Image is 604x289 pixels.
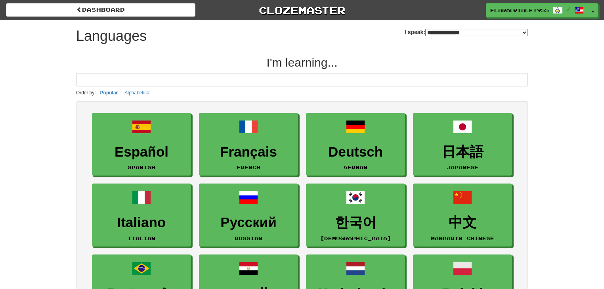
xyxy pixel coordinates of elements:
[306,184,405,247] a: 한국어[DEMOGRAPHIC_DATA]
[96,144,187,160] h3: Español
[128,165,155,170] small: Spanish
[98,88,120,97] button: Popular
[207,3,397,17] a: Clozemaster
[417,144,508,160] h3: 日本語
[122,88,153,97] button: Alphabetical
[566,6,570,12] span: /
[405,28,528,36] label: I speak:
[128,235,155,241] small: Italian
[237,165,260,170] small: French
[199,113,298,176] a: FrançaisFrench
[235,235,262,241] small: Russian
[96,215,187,230] h3: Italiano
[417,215,508,230] h3: 中文
[490,7,549,14] span: FloralViolet9550
[431,235,494,241] small: Mandarin Chinese
[76,90,96,96] small: Order by:
[76,56,528,69] h2: I'm learning...
[425,29,528,36] select: I speak:
[92,184,191,247] a: ItalianoItalian
[199,184,298,247] a: РусскийRussian
[447,165,478,170] small: Japanese
[413,113,512,176] a: 日本語Japanese
[203,215,294,230] h3: Русский
[306,113,405,176] a: DeutschGerman
[486,3,588,17] a: FloralViolet9550 /
[310,215,401,230] h3: 한국어
[203,144,294,160] h3: Français
[310,144,401,160] h3: Deutsch
[92,113,191,176] a: EspañolSpanish
[76,28,147,44] h1: Languages
[6,3,195,17] a: dashboard
[320,235,391,241] small: [DEMOGRAPHIC_DATA]
[413,184,512,247] a: 中文Mandarin Chinese
[344,165,367,170] small: German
